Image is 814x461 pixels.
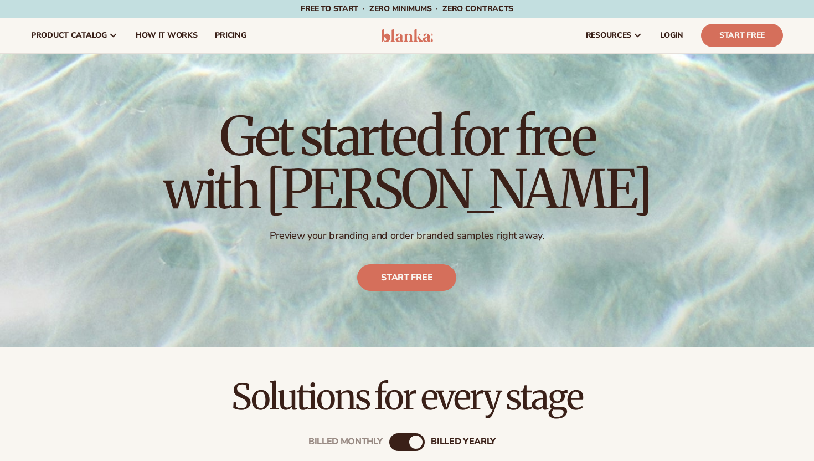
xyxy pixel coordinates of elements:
a: Start free [358,265,457,291]
p: Preview your branding and order branded samples right away. [163,229,651,242]
a: LOGIN [651,18,692,53]
a: product catalog [22,18,127,53]
h1: Get started for free with [PERSON_NAME] [163,110,651,216]
a: pricing [206,18,255,53]
div: billed Yearly [431,437,496,447]
a: resources [577,18,651,53]
span: product catalog [31,31,107,40]
a: Start Free [701,24,783,47]
span: How It Works [136,31,198,40]
span: LOGIN [660,31,683,40]
img: logo [381,29,434,42]
span: Free to start · ZERO minimums · ZERO contracts [301,3,513,14]
a: How It Works [127,18,207,53]
h2: Solutions for every stage [31,378,783,416]
span: resources [586,31,631,40]
span: pricing [215,31,246,40]
div: Billed Monthly [308,437,383,447]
